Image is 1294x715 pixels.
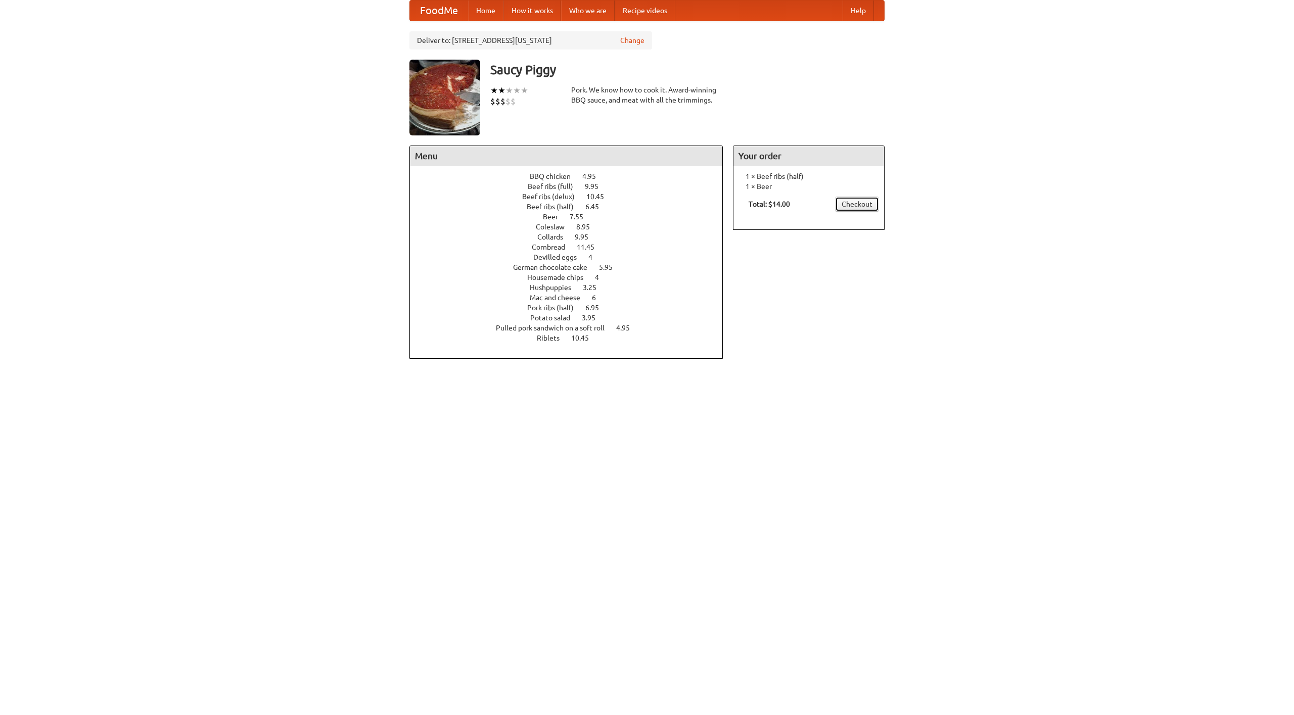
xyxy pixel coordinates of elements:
a: Home [468,1,503,21]
span: 3.95 [582,314,606,322]
span: 8.95 [576,223,600,231]
h4: Menu [410,146,722,166]
span: 9.95 [575,233,598,241]
span: 11.45 [577,243,605,251]
div: Deliver to: [STREET_ADDRESS][US_STATE] [409,31,652,50]
a: Who we are [561,1,615,21]
span: 10.45 [586,193,614,201]
span: Beef ribs (delux) [522,193,585,201]
a: Beef ribs (half) 6.45 [527,203,618,211]
div: Pork. We know how to cook it. Award-winning BBQ sauce, and meat with all the trimmings. [571,85,723,105]
span: 6.45 [585,203,609,211]
a: Help [843,1,874,21]
h3: Saucy Piggy [490,60,885,80]
span: BBQ chicken [530,172,581,180]
a: FoodMe [410,1,468,21]
span: Pulled pork sandwich on a soft roll [496,324,615,332]
a: Housemade chips 4 [527,273,618,281]
a: Pulled pork sandwich on a soft roll 4.95 [496,324,649,332]
span: Collards [537,233,573,241]
span: German chocolate cake [513,263,597,271]
a: Beer 7.55 [543,213,602,221]
span: 4.95 [616,324,640,332]
span: 4.95 [582,172,606,180]
li: $ [500,96,505,107]
span: Mac and cheese [530,294,590,302]
a: Riblets 10.45 [537,334,608,342]
a: Hushpuppies 3.25 [530,283,615,292]
span: 6 [592,294,606,302]
span: 7.55 [570,213,593,221]
img: angular.jpg [409,60,480,135]
li: 1 × Beef ribs (half) [738,171,879,181]
h4: Your order [733,146,884,166]
a: Pork ribs (half) 6.95 [527,304,618,312]
span: 9.95 [585,182,609,190]
b: Total: $14.00 [749,200,790,208]
li: ★ [490,85,498,96]
a: Cornbread 11.45 [532,243,613,251]
li: $ [511,96,516,107]
a: Checkout [835,197,879,212]
a: Devilled eggs 4 [533,253,611,261]
a: German chocolate cake 5.95 [513,263,631,271]
span: Coleslaw [536,223,575,231]
span: Potato salad [530,314,580,322]
a: Beef ribs (full) 9.95 [528,182,617,190]
li: $ [490,96,495,107]
li: ★ [505,85,513,96]
span: 6.95 [585,304,609,312]
a: Mac and cheese 6 [530,294,615,302]
li: $ [495,96,500,107]
a: Beef ribs (delux) 10.45 [522,193,623,201]
a: Potato salad 3.95 [530,314,614,322]
span: 4 [595,273,609,281]
li: $ [505,96,511,107]
span: Beer [543,213,568,221]
span: Devilled eggs [533,253,587,261]
span: Housemade chips [527,273,593,281]
span: Beef ribs (full) [528,182,583,190]
span: 5.95 [599,263,623,271]
li: ★ [498,85,505,96]
span: Hushpuppies [530,283,581,292]
a: Coleslaw 8.95 [536,223,609,231]
span: 3.25 [583,283,607,292]
a: Change [620,35,644,45]
span: Pork ribs (half) [527,304,584,312]
span: 10.45 [571,334,599,342]
li: ★ [513,85,521,96]
li: 1 × Beer [738,181,879,192]
a: Recipe videos [615,1,675,21]
span: 4 [588,253,603,261]
span: Cornbread [532,243,575,251]
a: BBQ chicken 4.95 [530,172,615,180]
span: Beef ribs (half) [527,203,584,211]
a: Collards 9.95 [537,233,607,241]
a: How it works [503,1,561,21]
li: ★ [521,85,528,96]
span: Riblets [537,334,570,342]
